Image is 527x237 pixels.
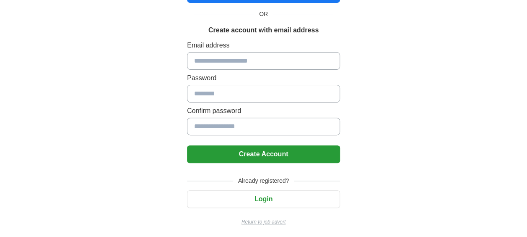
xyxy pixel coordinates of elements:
[187,190,340,208] button: Login
[187,195,340,203] a: Login
[187,218,340,226] a: Return to job advert
[187,145,340,163] button: Create Account
[187,40,340,50] label: Email address
[208,25,319,35] h1: Create account with email address
[187,73,340,83] label: Password
[254,10,273,18] span: OR
[233,176,294,185] span: Already registered?
[187,106,340,116] label: Confirm password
